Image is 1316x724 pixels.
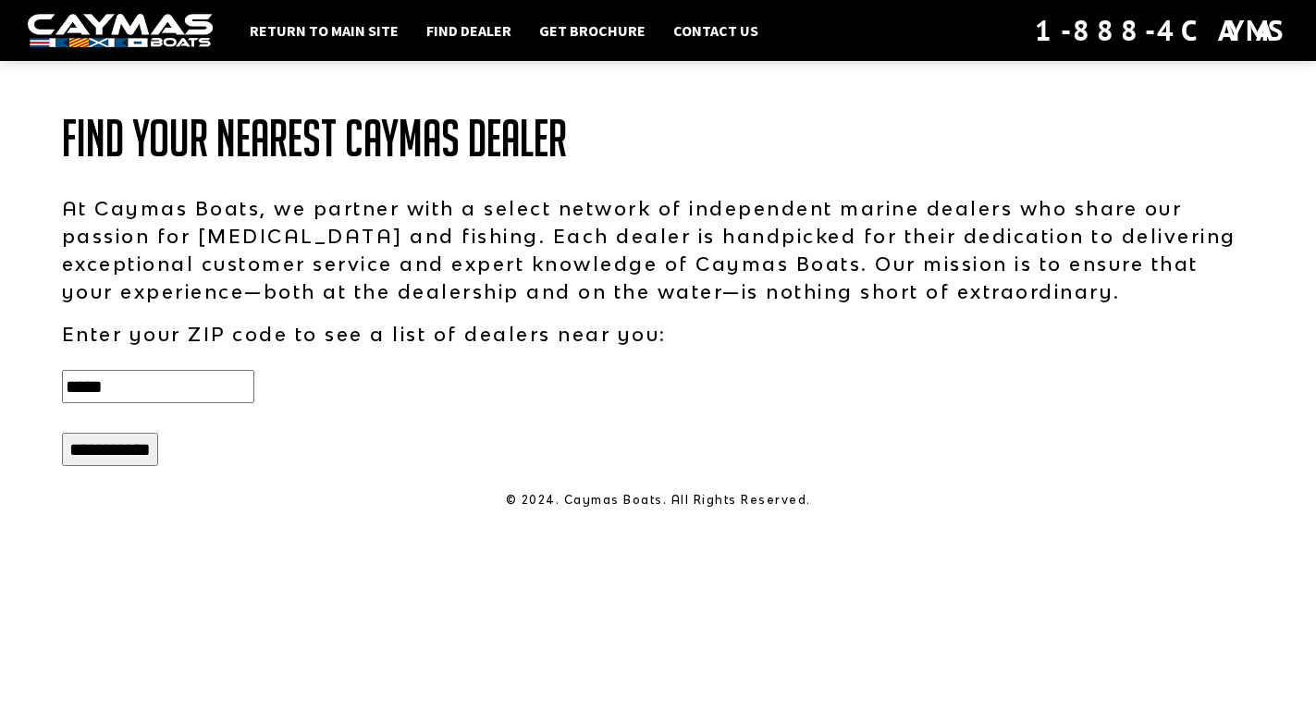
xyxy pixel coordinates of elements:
[62,194,1255,305] p: At Caymas Boats, we partner with a select network of independent marine dealers who share our pas...
[28,14,213,48] img: white-logo-c9c8dbefe5ff5ceceb0f0178aa75bf4bb51f6bca0971e226c86eb53dfe498488.png
[530,18,655,43] a: Get Brochure
[62,111,1255,166] h1: Find Your Nearest Caymas Dealer
[240,18,408,43] a: Return to main site
[62,320,1255,348] p: Enter your ZIP code to see a list of dealers near you:
[1035,10,1288,51] div: 1-888-4CAYMAS
[417,18,521,43] a: Find Dealer
[664,18,768,43] a: Contact Us
[62,492,1255,509] p: © 2024. Caymas Boats. All Rights Reserved.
